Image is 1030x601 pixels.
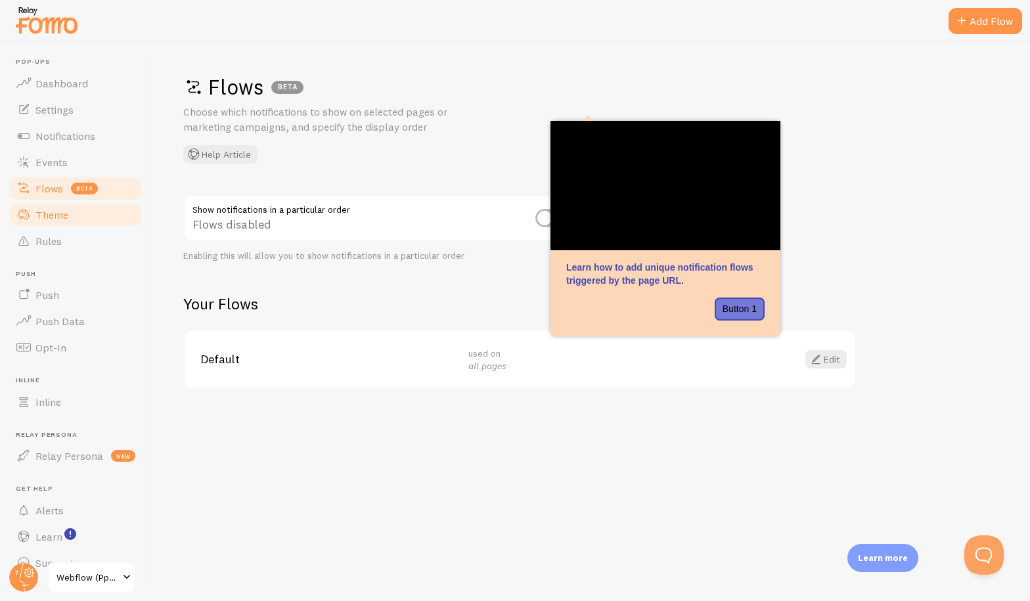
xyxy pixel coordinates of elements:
img: fomo-relay-logo-orange.svg [14,3,79,37]
span: Relay Persona [16,431,143,439]
div: BETA [271,81,303,94]
span: beta [71,183,98,194]
span: Relay Persona [35,449,103,462]
span: Default [200,353,453,365]
a: Inline [8,389,143,415]
a: Edit [805,350,847,368]
a: Opt-In [8,334,143,361]
a: Dashboard [8,70,143,97]
div: Flows disabled [183,195,577,243]
span: Dashboard [35,77,88,90]
span: Get Help [16,485,143,493]
p: Choose which notifications to show on selected pages or marketing campaigns, and specify the disp... [183,104,499,135]
iframe: Help Scout Beacon - Open [964,535,1004,575]
span: Learn [35,530,62,543]
button: Button 1 [715,298,765,321]
span: Push [16,270,143,278]
span: Notifications [35,129,95,143]
h2: Your Flows [183,294,856,314]
h1: Flows [183,74,991,100]
a: Notifications [8,123,143,149]
p: Learn how to add unique notification flows triggered by the page URL. [566,261,765,287]
a: Support [8,550,143,576]
span: Inline [35,395,61,409]
span: new [111,450,135,462]
a: Settings [8,97,143,123]
div: Enabling this will allow you to show notifications in a particular order [183,250,577,262]
span: Events [35,156,68,169]
span: Push [35,288,59,301]
span: Opt-In [35,341,66,354]
a: Events [8,149,143,175]
a: Theme [8,202,143,228]
div: Learn more [847,544,918,572]
button: Help Article [183,145,257,164]
svg: <p>Watch New Feature Tutorials!</p> [64,528,76,540]
a: Relay Persona new [8,443,143,469]
span: Theme [35,208,68,221]
a: Push [8,282,143,308]
span: Settings [35,103,74,116]
a: Push Data [8,308,143,334]
span: used on [468,347,506,372]
span: Pop-ups [16,58,143,66]
span: Flows [35,182,63,195]
a: Alerts [8,497,143,523]
span: Inline [16,376,143,385]
p: Learn more [858,552,908,564]
span: Rules [35,234,62,248]
span: Push Data [35,315,85,328]
span: Support [35,556,74,569]
a: Learn [8,523,143,550]
a: Rules [8,228,143,254]
a: Webflow (Ppdev) [47,562,136,593]
a: Flows beta [8,175,143,202]
em: all pages [468,360,506,372]
span: Webflow (Ppdev) [56,569,119,585]
span: Alerts [35,504,64,517]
